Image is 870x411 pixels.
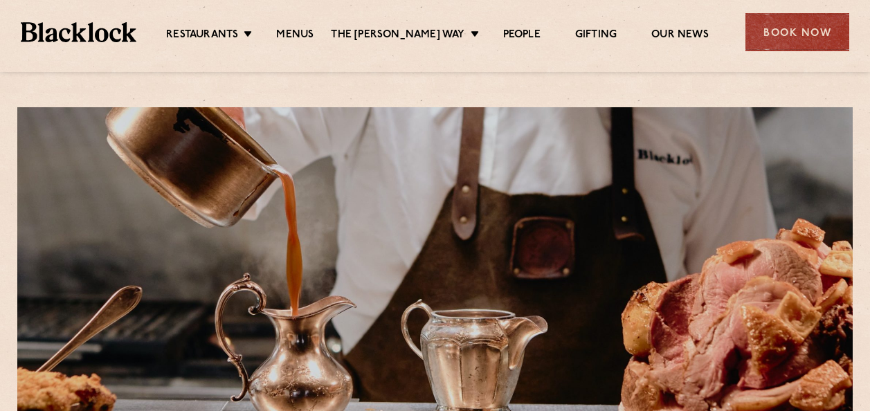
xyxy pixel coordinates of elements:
a: People [503,28,541,44]
a: Gifting [575,28,617,44]
a: Restaurants [166,28,238,44]
img: BL_Textured_Logo-footer-cropped.svg [21,22,136,42]
a: The [PERSON_NAME] Way [331,28,464,44]
div: Book Now [745,13,849,51]
a: Our News [651,28,709,44]
a: Menus [276,28,314,44]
